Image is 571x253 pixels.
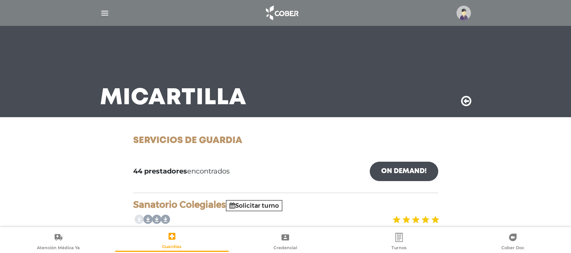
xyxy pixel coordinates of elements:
[229,202,279,209] a: Solicitar turno
[456,232,569,252] a: Cober Doc
[391,245,407,252] span: Turnos
[133,135,438,146] h1: Servicios de Guardia
[342,232,456,252] a: Turnos
[370,162,438,181] a: On Demand!
[37,245,80,252] span: Atención Médica Ya
[229,232,342,252] a: Credencial
[2,232,115,252] a: Atención Médica Ya
[162,244,181,251] span: Guardias
[100,8,110,18] img: Cober_menu-lines-white.svg
[115,231,229,252] a: Guardias
[100,88,247,108] h3: Mi Cartilla
[274,245,297,252] span: Credencial
[262,4,302,22] img: logo_cober_home-white.png
[133,167,187,175] b: 44 prestadores
[133,166,230,177] span: encontrados
[133,199,438,210] h4: Sanatorio Colegiales
[391,211,439,228] img: estrellas_badge.png
[501,245,524,252] span: Cober Doc
[456,6,471,20] img: profile-placeholder.svg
